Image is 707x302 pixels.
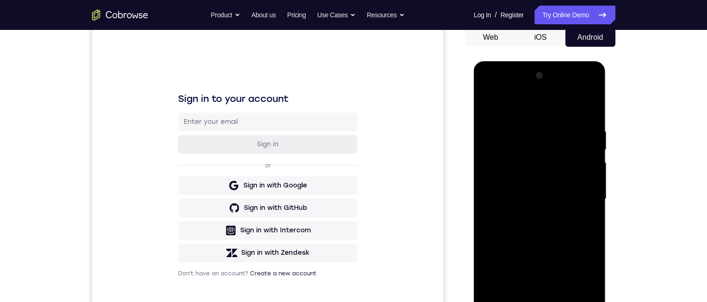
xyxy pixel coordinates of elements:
[86,171,265,189] button: Sign in with GitHub
[515,28,565,47] button: iOS
[466,28,516,47] button: Web
[92,9,148,21] a: Go to the home page
[565,28,615,47] button: Android
[151,153,215,162] div: Sign in with Google
[171,134,181,141] p: or
[367,6,405,24] button: Resources
[317,6,356,24] button: Use Cases
[152,175,215,185] div: Sign in with GitHub
[287,6,306,24] a: Pricing
[211,6,240,24] button: Product
[474,6,491,24] a: Log In
[86,148,265,167] button: Sign in with Google
[86,216,265,234] button: Sign in with Zendesk
[535,6,615,24] a: Try Online Demo
[500,6,523,24] a: Register
[149,220,218,230] div: Sign in with Zendesk
[251,6,276,24] a: About us
[148,198,219,207] div: Sign in with Intercom
[86,193,265,212] button: Sign in with Intercom
[495,9,497,21] span: /
[86,242,265,249] p: Don't have an account?
[158,242,224,249] a: Create a new account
